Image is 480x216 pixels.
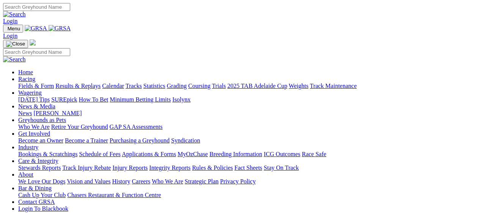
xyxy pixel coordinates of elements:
[3,18,17,24] a: Login
[18,192,66,198] a: Cash Up Your Club
[18,199,55,205] a: Contact GRSA
[3,3,70,11] input: Search
[18,178,477,185] div: About
[234,164,262,171] a: Fact Sheets
[18,89,42,96] a: Wagering
[3,48,70,56] input: Search
[110,137,170,144] a: Purchasing a Greyhound
[172,96,190,103] a: Isolynx
[302,151,326,157] a: Race Safe
[18,164,477,171] div: Care & Integrity
[112,164,148,171] a: Injury Reports
[149,164,190,171] a: Integrity Reports
[18,144,38,150] a: Industry
[18,83,477,89] div: Racing
[192,164,233,171] a: Rules & Policies
[18,164,61,171] a: Stewards Reports
[110,124,163,130] a: GAP SA Assessments
[62,164,111,171] a: Track Injury Rebate
[18,96,477,103] div: Wagering
[18,69,33,75] a: Home
[264,164,299,171] a: Stay On Track
[212,83,226,89] a: Trials
[185,178,219,185] a: Strategic Plan
[51,124,108,130] a: Retire Your Greyhound
[102,83,124,89] a: Calendar
[18,171,33,178] a: About
[18,83,54,89] a: Fields & Form
[49,25,71,32] img: GRSA
[18,205,68,212] a: Login To Blackbook
[178,151,208,157] a: MyOzChase
[18,96,50,103] a: [DATE] Tips
[132,178,150,185] a: Careers
[67,178,110,185] a: Vision and Values
[18,158,58,164] a: Care & Integrity
[3,40,28,48] button: Toggle navigation
[3,56,26,63] img: Search
[209,151,262,157] a: Breeding Information
[18,178,65,185] a: We Love Our Dogs
[79,96,109,103] a: How To Bet
[3,25,23,33] button: Toggle navigation
[264,151,300,157] a: ICG Outcomes
[65,137,108,144] a: Become a Trainer
[8,26,20,31] span: Menu
[143,83,165,89] a: Statistics
[18,151,77,157] a: Bookings & Scratchings
[79,151,120,157] a: Schedule of Fees
[33,110,82,116] a: [PERSON_NAME]
[30,39,36,45] img: logo-grsa-white.png
[289,83,308,89] a: Weights
[6,41,25,47] img: Close
[18,110,32,116] a: News
[18,124,477,130] div: Greyhounds as Pets
[126,83,142,89] a: Tracks
[18,103,55,110] a: News & Media
[18,185,52,191] a: Bar & Dining
[3,11,26,18] img: Search
[51,96,77,103] a: SUREpick
[18,124,50,130] a: Who We Are
[227,83,287,89] a: 2025 TAB Adelaide Cup
[25,25,47,32] img: GRSA
[152,178,183,185] a: Who We Are
[18,130,50,137] a: Get Involved
[18,76,35,82] a: Racing
[3,33,17,39] a: Login
[18,117,66,123] a: Greyhounds as Pets
[67,192,161,198] a: Chasers Restaurant & Function Centre
[18,110,477,117] div: News & Media
[110,96,171,103] a: Minimum Betting Limits
[122,151,176,157] a: Applications & Forms
[18,151,477,158] div: Industry
[220,178,256,185] a: Privacy Policy
[18,137,63,144] a: Become an Owner
[171,137,200,144] a: Syndication
[55,83,101,89] a: Results & Replays
[310,83,357,89] a: Track Maintenance
[188,83,211,89] a: Coursing
[18,137,477,144] div: Get Involved
[18,192,477,199] div: Bar & Dining
[112,178,130,185] a: History
[167,83,187,89] a: Grading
